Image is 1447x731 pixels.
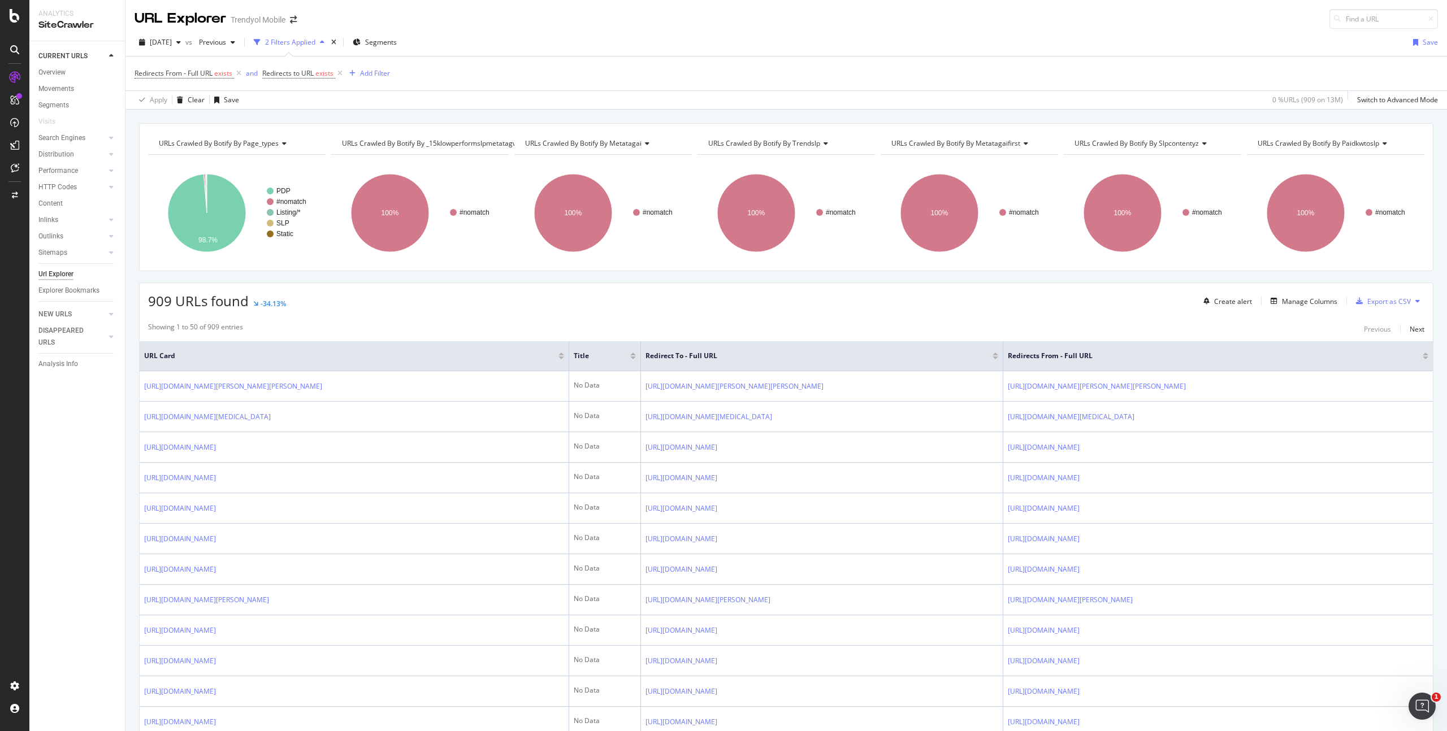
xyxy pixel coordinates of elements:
text: #nomatch [460,208,489,216]
div: Showing 1 to 50 of 909 entries [148,322,243,336]
input: Find a URL [1329,9,1438,29]
a: [URL][DOMAIN_NAME] [144,503,216,514]
div: Outlinks [38,230,63,242]
text: #nomatch [643,208,673,216]
a: Overview [38,67,117,79]
a: [URL][DOMAIN_NAME] [1008,442,1080,453]
text: Static [276,230,293,238]
button: Add Filter [345,67,390,80]
a: Sitemaps [38,247,106,259]
div: No Data [574,411,636,421]
text: 100% [930,209,948,217]
a: Outlinks [38,230,106,242]
span: Previous [194,37,226,47]
text: #nomatch [276,198,306,206]
span: URL Card [144,351,556,361]
span: 2025 Aug. 31st [150,37,172,47]
a: [URL][DOMAIN_NAME] [645,625,717,636]
button: Previous [194,33,240,51]
svg: A chart. [1064,164,1241,262]
a: Distribution [38,149,106,160]
h4: URLs Crawled By Botify By metatagai [523,134,682,153]
a: [URL][DOMAIN_NAME][PERSON_NAME][PERSON_NAME] [645,381,824,392]
a: [URL][DOMAIN_NAME][PERSON_NAME][PERSON_NAME] [1008,381,1186,392]
a: [URL][DOMAIN_NAME] [1008,472,1080,484]
a: CURRENT URLS [38,50,106,62]
a: [URL][DOMAIN_NAME][MEDICAL_DATA] [1008,411,1134,423]
h4: URLs Crawled By Botify By slpcontentyz [1072,134,1231,153]
div: Apply [150,95,167,105]
button: Clear [172,91,205,109]
div: Sitemaps [38,247,67,259]
a: Segments [38,99,117,111]
span: URLs Crawled By Botify By slpcontentyz [1075,138,1199,148]
div: Visits [38,116,55,128]
button: Next [1410,322,1424,336]
div: Analytics [38,9,116,19]
a: [URL][DOMAIN_NAME][PERSON_NAME] [645,594,770,606]
a: [URL][DOMAIN_NAME] [1008,716,1080,728]
text: 98.7% [198,236,218,244]
div: Trendyol Mobile [231,14,285,25]
div: A chart. [148,164,326,262]
div: Performance [38,165,78,177]
a: [URL][DOMAIN_NAME][PERSON_NAME][PERSON_NAME] [144,381,322,392]
h4: URLs Crawled By Botify By trendslp [706,134,865,153]
a: [URL][DOMAIN_NAME] [144,472,216,484]
div: NEW URLS [38,308,72,320]
a: [URL][DOMAIN_NAME] [645,503,717,514]
div: No Data [574,380,636,390]
a: HTTP Codes [38,181,106,193]
div: No Data [574,655,636,665]
div: A chart. [697,164,875,262]
svg: A chart. [881,164,1058,262]
div: Distribution [38,149,74,160]
a: Search Engines [38,132,106,144]
div: No Data [574,533,636,543]
span: exists [214,68,232,78]
div: Switch to Advanced Mode [1357,95,1438,105]
a: [URL][DOMAIN_NAME] [645,442,717,453]
a: [URL][DOMAIN_NAME] [1008,686,1080,697]
div: Url Explorer [38,268,73,280]
text: 100% [747,209,765,217]
text: 100% [1114,209,1131,217]
a: [URL][DOMAIN_NAME] [645,655,717,667]
div: Overview [38,67,66,79]
div: No Data [574,685,636,695]
a: Visits [38,116,67,128]
a: Performance [38,165,106,177]
text: SLP [276,219,289,227]
span: URLs Crawled By Botify By trendslp [708,138,820,148]
a: Explorer Bookmarks [38,285,117,297]
svg: A chart. [331,164,509,262]
a: NEW URLS [38,308,106,320]
a: [URL][DOMAIN_NAME] [1008,625,1080,636]
a: [URL][DOMAIN_NAME] [1008,655,1080,667]
button: and [246,68,258,79]
span: URLs Crawled By Botify By _15klowperformslpmetatagwai [342,138,523,148]
a: [URL][DOMAIN_NAME] [144,564,216,575]
div: Previous [1364,324,1391,334]
div: A chart. [1247,164,1424,262]
span: 1 [1432,693,1441,702]
a: [URL][DOMAIN_NAME] [645,716,717,728]
div: Explorer Bookmarks [38,285,99,297]
a: [URL][DOMAIN_NAME] [144,442,216,453]
button: [DATE] [135,33,185,51]
a: Analysis Info [38,358,117,370]
a: [URL][DOMAIN_NAME] [1008,564,1080,575]
a: [URL][DOMAIN_NAME] [645,533,717,545]
div: and [246,68,258,78]
div: No Data [574,472,636,482]
a: [URL][DOMAIN_NAME][MEDICAL_DATA] [645,411,772,423]
div: Save [1423,37,1438,47]
a: Movements [38,83,117,95]
a: Content [38,198,117,210]
a: [URL][DOMAIN_NAME] [144,625,216,636]
div: Segments [38,99,69,111]
span: Segments [365,37,397,47]
div: URL Explorer [135,9,226,28]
